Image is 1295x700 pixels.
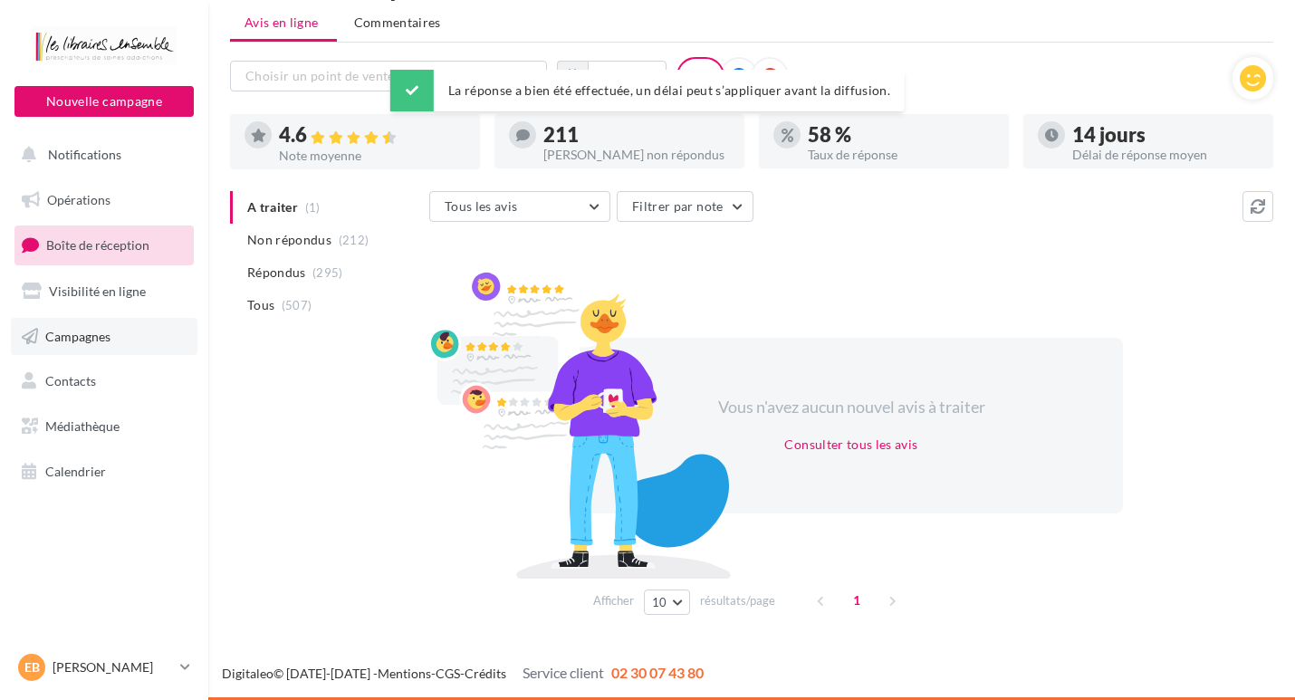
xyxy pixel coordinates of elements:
[222,666,273,681] a: Digitaleo
[354,14,441,32] span: Commentaires
[222,666,704,681] span: © [DATE]-[DATE] - - -
[390,70,905,111] div: La réponse a bien été effectuée, un délai peut s’appliquer avant la diffusion.
[279,149,465,162] div: Note moyenne
[617,191,753,222] button: Filtrer par note
[247,296,274,314] span: Tous
[49,283,146,299] span: Visibilité en ligne
[245,68,513,83] span: Choisir un point de vente ou un code magasin
[588,61,667,91] button: Au total
[808,149,994,161] div: Taux de réponse
[465,666,506,681] a: Crédits
[45,373,96,388] span: Contacts
[53,658,173,676] p: [PERSON_NAME]
[557,61,667,91] button: Au total
[47,192,110,207] span: Opérations
[11,362,197,400] a: Contacts
[11,318,197,356] a: Campagnes
[279,125,465,146] div: 4.6
[11,273,197,311] a: Visibilité en ligne
[11,408,197,446] a: Médiathèque
[247,264,306,282] span: Répondus
[676,57,724,95] div: Tous
[1072,149,1259,161] div: Délai de réponse moyen
[445,198,518,214] span: Tous les avis
[1072,125,1259,145] div: 14 jours
[429,191,610,222] button: Tous les avis
[543,149,730,161] div: [PERSON_NAME] non répondus
[11,453,197,491] a: Calendrier
[45,328,110,343] span: Campagnes
[312,265,343,280] span: (295)
[695,396,1007,419] div: Vous n'avez aucun nouvel avis à traiter
[11,136,190,174] button: Notifications
[24,658,40,676] span: EB
[644,590,690,615] button: 10
[247,231,331,249] span: Non répondus
[48,147,121,162] span: Notifications
[523,664,604,681] span: Service client
[45,464,106,479] span: Calendrier
[543,125,730,145] div: 211
[700,592,775,609] span: résultats/page
[46,237,149,253] span: Boîte de réception
[378,666,431,681] a: Mentions
[436,666,460,681] a: CGS
[842,586,871,615] span: 1
[652,595,667,609] span: 10
[282,298,312,312] span: (507)
[14,650,194,685] a: EB [PERSON_NAME]
[808,125,994,145] div: 58 %
[777,434,925,455] button: Consulter tous les avis
[45,418,120,434] span: Médiathèque
[339,233,369,247] span: (212)
[230,61,547,91] button: Choisir un point de vente ou un code magasin
[611,664,704,681] span: 02 30 07 43 80
[593,592,634,609] span: Afficher
[11,225,197,264] a: Boîte de réception
[11,181,197,219] a: Opérations
[14,86,194,117] button: Nouvelle campagne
